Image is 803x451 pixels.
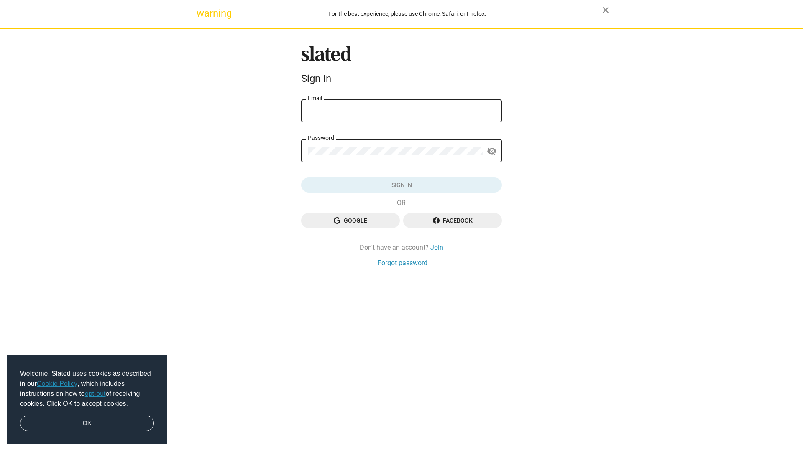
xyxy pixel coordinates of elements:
a: Cookie Policy [37,380,77,387]
button: Show password [483,143,500,160]
mat-icon: warning [197,8,207,18]
div: Don't have an account? [301,243,502,252]
span: Facebook [410,213,495,228]
mat-icon: visibility_off [487,145,497,158]
sl-branding: Sign In [301,46,502,88]
button: Facebook [403,213,502,228]
a: opt-out [85,390,106,397]
div: Sign In [301,73,502,84]
a: dismiss cookie message [20,416,154,431]
a: Forgot password [378,258,427,267]
button: Google [301,213,400,228]
mat-icon: close [601,5,611,15]
span: Welcome! Slated uses cookies as described in our , which includes instructions on how to of recei... [20,369,154,409]
span: Google [308,213,393,228]
a: Join [430,243,443,252]
div: cookieconsent [7,355,167,445]
div: For the best experience, please use Chrome, Safari, or Firefox. [212,8,602,20]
